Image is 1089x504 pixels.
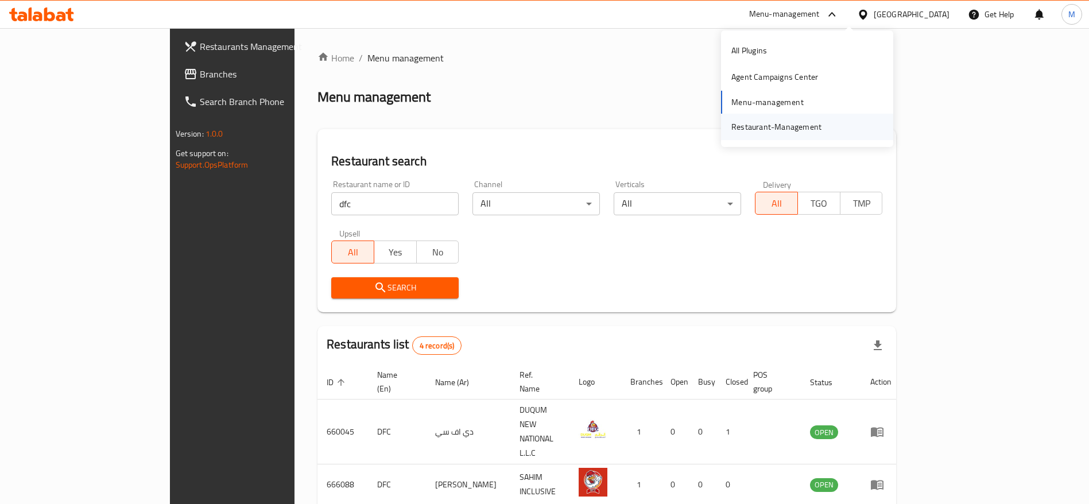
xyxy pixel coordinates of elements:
nav: breadcrumb [317,51,896,65]
span: Get support on: [176,146,228,161]
td: DFC [368,400,426,464]
button: Search [331,277,459,298]
span: OPEN [810,426,838,439]
span: Name (Ar) [435,375,484,389]
label: Delivery [763,180,792,188]
td: 0 [689,400,716,464]
span: Search Branch Phone [200,95,343,108]
span: OPEN [810,478,838,491]
span: All [760,195,793,212]
button: Yes [374,241,417,263]
div: Menu-management [749,7,820,21]
button: All [755,192,798,215]
span: Status [810,375,847,389]
a: Branches [175,60,352,88]
input: Search for restaurant name or ID.. [331,192,459,215]
td: دي اف سي [426,400,510,464]
img: DFC [579,468,607,497]
div: Total records count [412,336,462,355]
div: Menu [870,425,892,439]
div: OPEN [810,425,838,439]
div: All [614,192,741,215]
span: Branches [200,67,343,81]
td: 0 [661,400,689,464]
span: Ref. Name [520,368,556,396]
span: Version: [176,126,204,141]
div: Restaurant-Management [731,121,821,133]
th: Action [861,365,901,400]
a: Restaurants Management [175,33,352,60]
span: Search [340,281,449,295]
span: Menu management [367,51,444,65]
div: Menu [870,478,892,491]
td: 1 [716,400,744,464]
th: Busy [689,365,716,400]
td: DUQUM NEW NATIONAL L.L.C [510,400,569,464]
h2: Restaurants list [327,336,462,355]
a: Support.OpsPlatform [176,157,249,172]
span: Name (En) [377,368,412,396]
span: ID [327,375,348,389]
h2: Restaurant search [331,153,882,170]
td: 1 [621,400,661,464]
th: Logo [569,365,621,400]
button: TMP [840,192,883,215]
div: Agent Campaigns Center [731,71,818,83]
div: All [472,192,600,215]
span: 1.0.0 [206,126,223,141]
th: Closed [716,365,744,400]
li: / [359,51,363,65]
span: 4 record(s) [413,340,462,351]
th: Branches [621,365,661,400]
span: No [421,244,455,261]
div: Export file [864,332,892,359]
label: Upsell [339,229,361,237]
span: Yes [379,244,412,261]
a: Search Branch Phone [175,88,352,115]
button: All [331,241,374,263]
div: [GEOGRAPHIC_DATA] [874,8,950,21]
th: Open [661,365,689,400]
img: DFC [579,415,607,444]
h2: Menu management [317,88,431,106]
span: TGO [803,195,836,212]
button: TGO [797,192,840,215]
span: Restaurants Management [200,40,343,53]
span: TMP [845,195,878,212]
span: POS group [753,368,787,396]
span: M [1068,8,1075,21]
span: All [336,244,370,261]
div: All Plugins [731,44,767,57]
button: No [416,241,459,263]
